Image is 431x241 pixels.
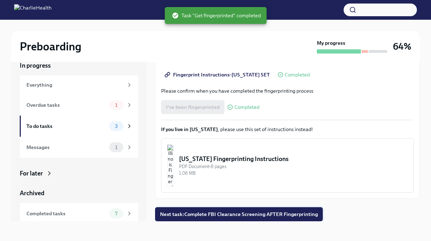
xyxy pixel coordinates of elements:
[20,137,138,158] a: Messages1
[161,126,218,132] strong: If you live in [US_STATE]
[160,211,318,218] span: Next task : Complete FBI Clearance Screening AFTER Fingerprinting
[26,210,106,217] div: Completed tasks
[285,72,310,78] span: Completed
[166,71,270,78] span: Fingerprint Instructions-[US_STATE] SET
[111,103,122,108] span: 1
[20,203,138,224] a: Completed tasks7
[179,155,408,163] div: [US_STATE] Fingerprinting Instructions
[161,87,414,94] p: Please confirm when you have completed the fingerprinting process
[172,12,261,19] span: Task "Get fingerprinted" completed
[317,39,345,47] strong: My progress
[161,68,275,82] a: Fingerprint Instructions-[US_STATE] SET
[20,169,138,178] a: For later
[20,61,138,70] a: In progress
[20,39,81,54] h2: Preboarding
[161,138,414,193] button: [US_STATE] Fingerprinting InstructionsPDF Document•8 pages1.06 MB
[20,75,138,94] a: Everything
[393,40,411,53] h3: 64%
[167,144,173,187] img: Illinois Fingerprinting Instructions
[111,145,122,150] span: 1
[179,163,408,170] div: PDF Document • 8 pages
[20,94,138,116] a: Overdue tasks1
[111,124,122,129] span: 3
[26,143,106,151] div: Messages
[179,170,408,177] div: 1.06 MB
[20,169,43,178] div: For later
[155,207,323,221] button: Next task:Complete FBI Clearance Screening AFTER Fingerprinting
[111,211,122,216] span: 7
[234,105,259,110] span: Completed
[20,116,138,137] a: To do tasks3
[20,189,138,197] a: Archived
[14,4,51,16] img: CharlieHealth
[161,126,414,133] p: , please use this set of instructions instead!
[26,122,106,130] div: To do tasks
[26,101,106,109] div: Overdue tasks
[26,81,123,89] div: Everything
